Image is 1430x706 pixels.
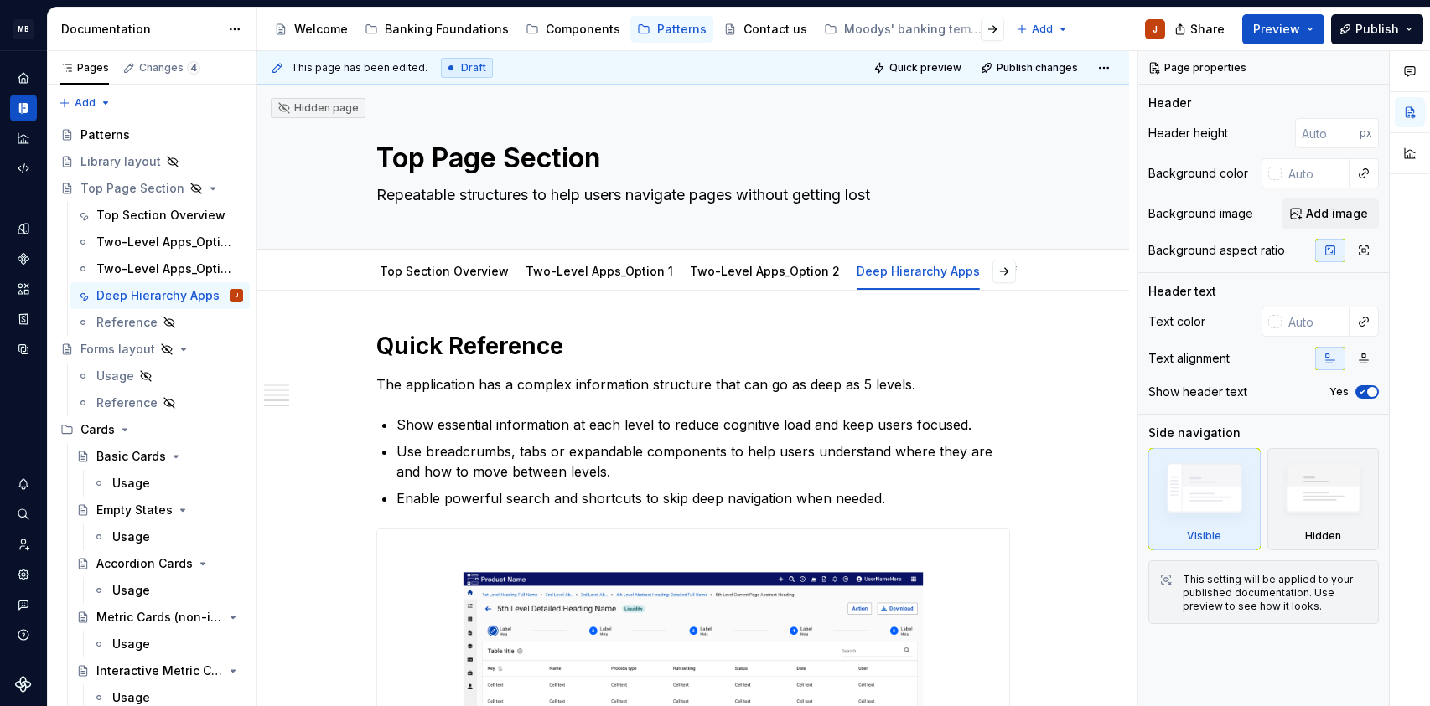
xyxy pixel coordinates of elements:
[358,16,516,43] a: Banking Foundations
[294,21,348,38] div: Welcome
[112,582,150,599] div: Usage
[850,253,987,288] div: Deep Hierarchy Apps
[60,61,109,75] div: Pages
[1187,529,1221,543] div: Visible
[10,155,37,182] a: Code automation
[1148,205,1253,222] div: Background image
[519,253,680,288] div: Two-Level Apps_Option 1
[376,374,1010,394] p: The application has a complex information structure that can go as deep as 5 levels.
[96,287,220,304] div: Deep Hierarchy Apps
[70,282,250,309] a: Deep Hierarchy AppsJ
[112,528,150,545] div: Usage
[54,91,117,115] button: Add
[10,95,37,121] a: Documentation
[10,276,37,302] div: Assets
[96,234,235,250] div: Two-Level Apps_Option 1
[70,202,250,229] a: Top Section Overview
[139,61,200,75] div: Changes
[80,421,115,438] div: Cards
[976,56,1085,80] button: Publish changes
[1148,165,1248,182] div: Background color
[277,101,359,115] div: Hidden page
[1148,384,1247,400] div: Show header text
[112,475,150,492] div: Usage
[817,16,1008,43] a: Moodys' banking template
[1331,14,1423,44] button: Publish
[96,609,223,626] div: Metric Cards (non-interaction)
[373,182,1007,209] textarea: Repeatable structures to help users navigate pages without getting lost
[385,21,509,38] div: Banking Foundations
[1148,448,1261,550] div: Visible
[267,13,1008,46] div: Page tree
[96,207,225,224] div: Top Section Overview
[96,502,173,518] div: Empty States
[80,126,130,143] div: Patterns
[70,229,250,255] a: Two-Level Apps_Option 1
[396,488,1010,508] p: Enable powerful search and shortcuts to skip deep navigation when needed.
[85,631,250,657] a: Usage
[70,497,250,523] a: Empty States
[70,550,250,577] a: Accordion Cards
[1153,23,1158,36] div: J
[857,264,980,278] a: Deep Hierarchy Apps
[1166,14,1236,44] button: Share
[13,19,34,39] div: MB
[1148,313,1205,330] div: Text color
[10,591,37,618] div: Contact support
[10,336,37,363] div: Data sources
[1282,307,1350,337] input: Auto
[96,394,158,411] div: Reference
[1295,118,1360,148] input: Auto
[683,253,847,288] div: Two-Level Apps_Option 2
[657,21,707,38] div: Patterns
[70,657,250,684] a: Interactive Metric Cards
[54,175,250,202] a: Top Page Section
[519,16,627,43] a: Components
[396,415,1010,435] p: Show essential information at each level to reduce cognitive load and keep users focused.
[10,215,37,242] div: Design tokens
[85,523,250,550] a: Usage
[10,501,37,528] button: Search ⌘K
[10,306,37,332] div: Storybook stories
[1183,573,1368,613] div: This setting will be applied to your published documentation. Use preview to see how it looks.
[70,443,250,470] a: Basic Cards
[70,309,250,336] a: Reference
[373,253,516,288] div: Top Section Overview
[10,561,37,588] a: Settings
[70,363,250,389] a: Usage
[70,604,250,631] a: Metric Cards (non-interaction)
[461,61,486,75] span: Draft
[10,64,37,91] a: Home
[376,331,1010,361] h1: Quick Reference
[96,314,158,331] div: Reference
[235,287,238,304] div: J
[743,21,807,38] div: Contact us
[75,96,96,110] span: Add
[80,180,184,197] div: Top Page Section
[373,138,1007,178] textarea: Top Page Section
[15,676,32,693] svg: Supernova Logo
[10,125,37,152] a: Analytics
[187,61,200,75] span: 4
[291,61,427,75] span: This page has been edited.
[10,531,37,558] a: Invite team
[1267,448,1380,550] div: Hidden
[112,689,150,706] div: Usage
[70,389,250,416] a: Reference
[1242,14,1324,44] button: Preview
[1282,158,1350,188] input: Auto
[54,148,250,175] a: Library layout
[1148,95,1191,111] div: Header
[526,264,673,278] a: Two-Level Apps_Option 1
[1282,198,1379,229] button: Add image
[1011,18,1074,41] button: Add
[690,264,840,278] a: Two-Level Apps_Option 2
[1148,350,1230,367] div: Text alignment
[3,11,44,47] button: MB
[10,471,37,497] button: Notifications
